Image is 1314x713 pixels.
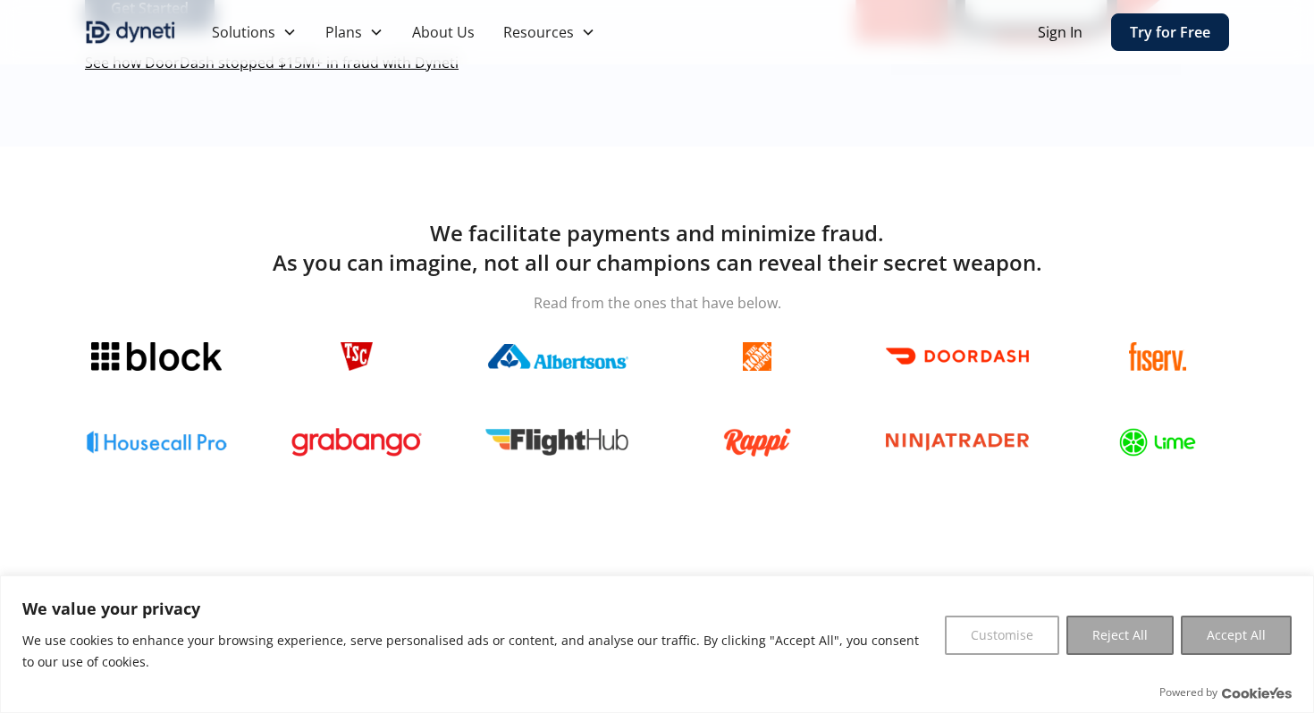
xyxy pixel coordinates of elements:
[723,428,791,457] img: Rappi logo
[1066,616,1174,655] button: Reject All
[1159,684,1292,701] div: Powered by
[1181,616,1292,655] button: Accept All
[886,348,1029,365] img: Doordash logo
[1129,342,1186,371] img: Fiserv logo
[886,433,1029,452] img: Ninjatrader logo
[1038,21,1082,43] a: Sign In
[503,21,574,43] div: Resources
[85,431,228,454] img: Housecall Pro
[85,292,1229,314] p: Read from the ones that have below.
[291,428,421,457] img: Grabango
[945,616,1059,655] button: Customise
[1222,687,1292,699] a: Visit CookieYes website
[311,14,398,50] div: Plans
[485,429,628,456] img: FlightHub
[485,344,628,369] img: Albertsons
[341,342,373,371] img: TSC
[22,598,931,619] p: We value your privacy
[85,18,176,46] a: home
[91,342,222,371] img: Block logo
[85,218,1229,278] h2: We facilitate payments and minimize fraud. As you can imagine, not all our champions can reveal t...
[325,21,362,43] div: Plans
[85,18,176,46] img: Dyneti indigo logo
[1111,13,1229,51] a: Try for Free
[198,14,311,50] div: Solutions
[212,21,275,43] div: Solutions
[22,630,931,673] p: We use cookies to enhance your browsing experience, serve personalised ads or content, and analys...
[743,342,771,371] img: The home depot logo
[1119,428,1196,457] img: Lime Logo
